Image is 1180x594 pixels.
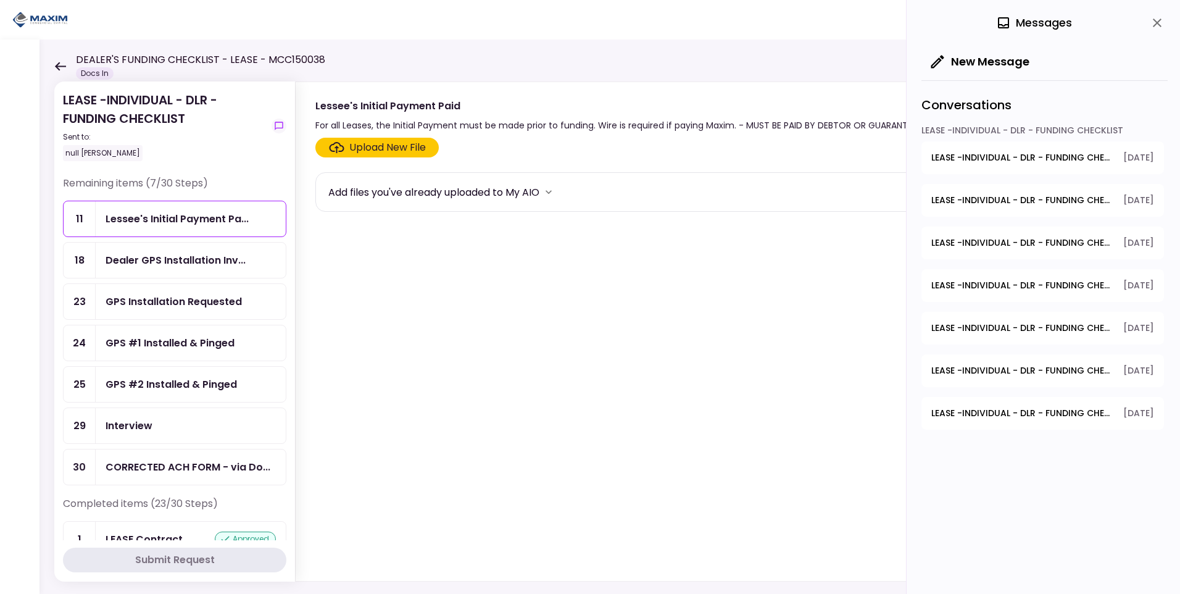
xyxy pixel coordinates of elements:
[539,183,558,201] button: more
[996,14,1072,32] div: Messages
[921,124,1164,141] div: LEASE -INDIVIDUAL - DLR - FUNDING CHECKLIST
[63,201,286,237] a: 11Lessee's Initial Payment Paid
[106,211,249,227] div: Lessee's Initial Payment Paid
[63,449,286,485] a: 30CORRECTED ACH FORM - via DocuSign
[1123,322,1154,335] span: [DATE]
[64,284,96,319] div: 23
[106,459,270,475] div: CORRECTED ACH FORM - via DocuSign
[921,80,1168,124] div: Conversations
[106,294,242,309] div: GPS Installation Requested
[64,450,96,485] div: 30
[1123,364,1154,377] span: [DATE]
[106,377,237,392] div: GPS #2 Installed & Pinged
[328,185,539,200] div: Add files you've already uploaded to My AIO
[64,201,96,236] div: 11
[106,253,246,268] div: Dealer GPS Installation Invoice
[1123,151,1154,164] span: [DATE]
[931,194,1115,207] span: LEASE -INDIVIDUAL - DLR - FUNDING CHECKLIST - GPS Units Ordered
[63,283,286,320] a: 23GPS Installation Requested
[63,496,286,521] div: Completed items (23/30 Steps)
[215,532,276,546] div: approved
[63,176,286,201] div: Remaining items (7/30 Steps)
[63,521,286,558] a: 1LEASE Contractapproved
[106,335,235,351] div: GPS #1 Installed & Pinged
[63,145,143,161] div: null [PERSON_NAME]
[64,408,96,443] div: 29
[1123,407,1154,420] span: [DATE]
[12,10,68,29] img: Partner icon
[931,364,1115,377] span: LEASE -INDIVIDUAL - DLR - FUNDING CHECKLIST - Title Application
[64,243,96,278] div: 18
[63,242,286,278] a: 18Dealer GPS Installation Invoice
[1123,279,1154,292] span: [DATE]
[63,91,267,161] div: LEASE -INDIVIDUAL - DLR - FUNDING CHECKLIST
[931,322,1115,335] span: LEASE -INDIVIDUAL - DLR - FUNDING CHECKLIST - Voided Check
[63,548,286,572] button: Submit Request
[63,325,286,361] a: 24GPS #1 Installed & Pinged
[921,46,1039,78] button: New Message
[1123,194,1154,207] span: [DATE]
[295,82,1155,582] div: Lessee's Initial Payment PaidFor all Leases, the Initial Payment must be made prior to funding. W...
[921,354,1164,387] button: open-conversation
[64,367,96,402] div: 25
[921,227,1164,259] button: open-conversation
[64,522,96,557] div: 1
[315,138,439,157] span: Click here to upload the required document
[76,67,114,80] div: Docs In
[349,140,426,155] div: Upload New File
[106,532,183,547] div: LEASE Contract
[315,98,920,114] div: Lessee's Initial Payment Paid
[315,118,920,133] div: For all Leases, the Initial Payment must be made prior to funding. Wire is required if paying Max...
[1147,12,1168,33] button: close
[106,418,152,433] div: Interview
[63,132,267,143] div: Sent to:
[76,52,325,67] h1: DEALER'S FUNDING CHECKLIST - LEASE - MCC150038
[931,236,1115,249] span: LEASE -INDIVIDUAL - DLR - FUNDING CHECKLIST - Dealer's Final Invoice
[63,366,286,403] a: 25GPS #2 Installed & Pinged
[135,553,215,567] div: Submit Request
[63,408,286,444] a: 29Interview
[921,312,1164,345] button: open-conversation
[931,279,1115,292] span: LEASE -INDIVIDUAL - DLR - FUNDING CHECKLIST - Lessee CDL or Driver License
[921,397,1164,430] button: open-conversation
[64,325,96,361] div: 24
[272,119,286,133] button: show-messages
[921,141,1164,174] button: open-conversation
[921,269,1164,302] button: open-conversation
[931,407,1115,420] span: LEASE -INDIVIDUAL - DLR - FUNDING CHECKLIST - Title Reassignment
[921,184,1164,217] button: open-conversation
[931,151,1115,164] span: LEASE -INDIVIDUAL - DLR - FUNDING CHECKLIST - CORRECTED ACH FORM - via DocuSign
[1123,236,1154,249] span: [DATE]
